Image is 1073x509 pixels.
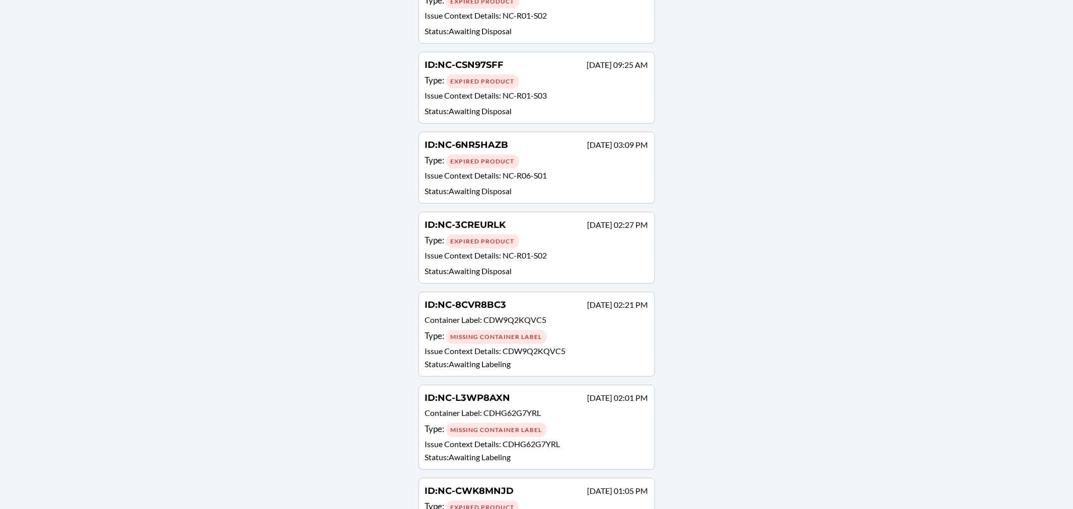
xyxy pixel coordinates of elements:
[438,392,511,403] span: NC-L3WP8AXN
[503,439,560,449] span: CDHG62G7YRL
[425,58,504,71] h4: ID :
[419,212,655,284] a: ID:NC-3CREURLK[DATE] 02:27 PMType: Expired ProductIssue Context Details: NC-R01-S02Status:Awaitin...
[425,438,648,450] p: Issue Context Details :
[425,358,648,370] p: Status : Awaiting Labeling
[425,265,648,277] p: Status : Awaiting Disposal
[425,249,648,264] p: Issue Context Details :
[588,139,648,151] p: [DATE] 03:09 PM
[503,171,547,180] span: NC-R06-S01
[503,250,547,260] span: NC-R01-S02
[484,408,541,417] span: CDHG62G7YRL
[438,485,514,496] span: NC-CWK8MNJD
[425,105,648,117] p: Status : Awaiting Disposal
[446,154,519,168] div: Expired Product
[425,329,648,344] div: Type :
[425,298,507,311] h4: ID :
[419,385,655,470] a: ID:NC-L3WP8AXN[DATE] 02:01 PMContainer Label: CDHG62G7YRLType: Missing Container LabelIssue Conte...
[446,423,547,437] div: Missing Container Label
[438,299,507,310] span: NC-8CVR8BC3
[446,330,547,344] div: Missing Container Label
[419,52,655,124] a: ID:NC-CSN97SFF[DATE] 09:25 AMType: Expired ProductIssue Context Details: NC-R01-S03Status:Awaitin...
[503,11,547,20] span: NC-R01-S02
[438,139,509,150] span: NC-6NR5HAZB
[588,485,648,497] p: [DATE] 01:05 PM
[446,234,519,248] div: Expired Product
[425,218,506,231] h4: ID :
[425,451,648,463] p: Status : Awaiting Labeling
[425,90,648,104] p: Issue Context Details :
[425,185,648,197] p: Status : Awaiting Disposal
[588,299,648,311] p: [DATE] 02:21 PM
[425,234,648,248] div: Type :
[425,169,648,184] p: Issue Context Details :
[425,484,514,497] h4: ID :
[446,74,519,89] div: Expired Product
[588,392,648,404] p: [DATE] 02:01 PM
[419,132,655,204] a: ID:NC-6NR5HAZB[DATE] 03:09 PMType: Expired ProductIssue Context Details: NC-R06-S01Status:Awaitin...
[425,74,648,89] div: Type :
[419,292,655,377] a: ID:NC-8CVR8BC3[DATE] 02:21 PMContainer Label: CDW9Q2KQVC5Type: Missing Container LabelIssue Conte...
[425,138,509,151] h4: ID :
[484,315,547,324] span: CDW9Q2KQVC5
[425,314,648,328] p: Container Label :
[503,91,547,100] span: NC-R01-S03
[438,59,504,70] span: NC-CSN97SFF
[438,219,506,230] span: NC-3CREURLK
[587,59,648,71] p: [DATE] 09:25 AM
[503,346,566,356] span: CDW9Q2KQVC5
[425,422,648,437] div: Type :
[425,407,648,421] p: Container Label :
[425,154,648,168] div: Type :
[425,25,648,37] p: Status : Awaiting Disposal
[588,219,648,231] p: [DATE] 02:27 PM
[425,345,648,357] p: Issue Context Details :
[425,391,511,404] h4: ID :
[425,10,648,24] p: Issue Context Details :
